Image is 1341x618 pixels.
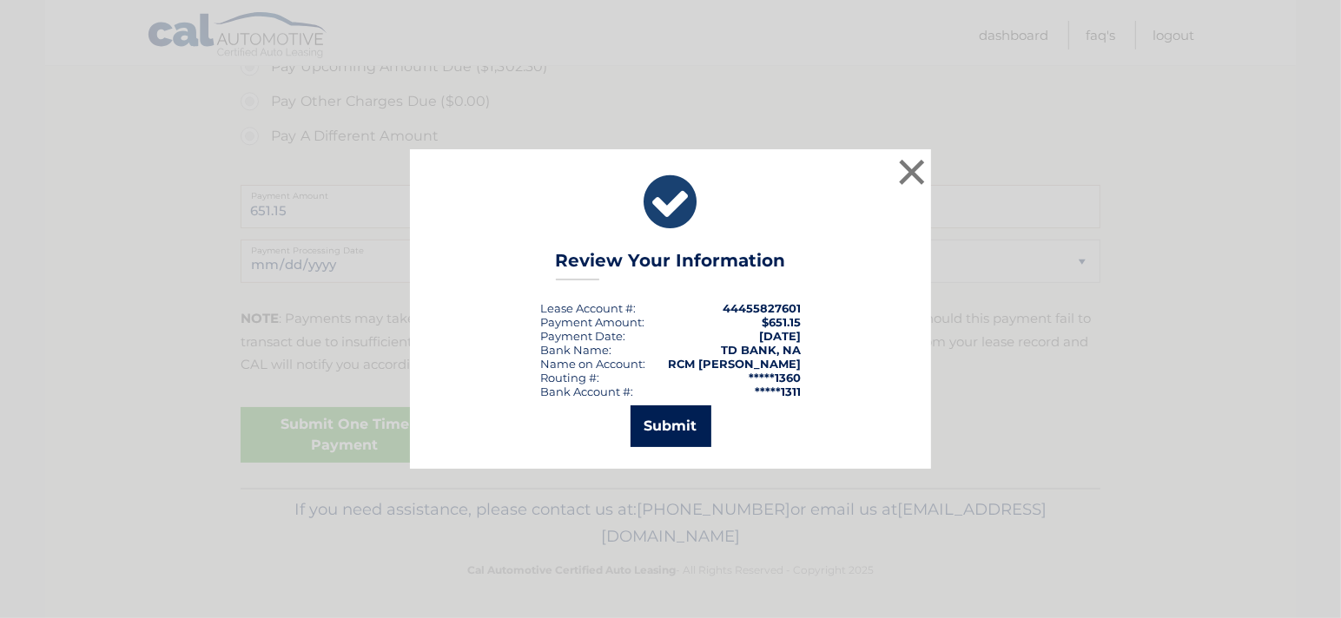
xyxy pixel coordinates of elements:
[540,357,645,371] div: Name on Account:
[631,405,711,447] button: Submit
[540,301,636,315] div: Lease Account #:
[723,301,801,315] strong: 44455827601
[540,371,599,385] div: Routing #:
[668,357,801,371] strong: RCM [PERSON_NAME]
[540,329,625,343] div: :
[540,385,633,398] div: Bank Account #:
[556,250,786,280] h3: Review Your Information
[759,329,801,343] span: [DATE]
[540,329,623,343] span: Payment Date
[721,343,801,357] strong: TD BANK, NA
[895,154,929,189] button: ×
[540,343,611,357] div: Bank Name:
[540,315,644,329] div: Payment Amount:
[762,315,801,329] span: $651.15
